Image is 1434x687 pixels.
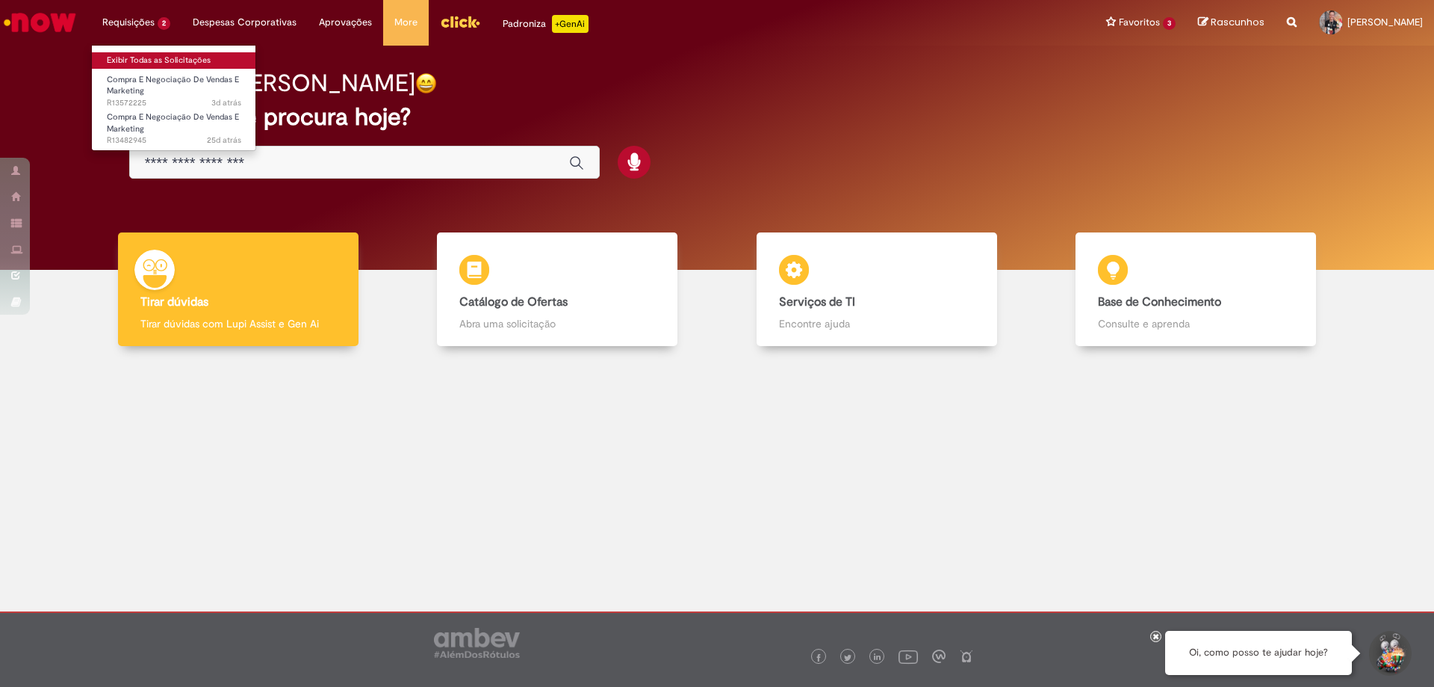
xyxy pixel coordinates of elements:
[107,74,239,97] span: Compra E Negociação De Vendas E Marketing
[129,70,415,96] h2: Bom dia, [PERSON_NAME]
[552,15,589,33] p: +GenAi
[960,650,973,663] img: logo_footer_naosei.png
[932,650,946,663] img: logo_footer_workplace.png
[898,647,918,666] img: logo_footer_youtube.png
[874,653,881,662] img: logo_footer_linkedin.png
[1,7,78,37] img: ServiceNow
[717,232,1037,347] a: Serviços de TI Encontre ajuda
[211,97,241,108] span: 3d atrás
[1347,16,1423,28] span: [PERSON_NAME]
[107,111,239,135] span: Compra E Negociação De Vendas E Marketing
[1367,631,1412,676] button: Iniciar Conversa de Suporte
[78,232,398,347] a: Tirar dúvidas Tirar dúvidas com Lupi Assist e Gen Ai
[394,15,418,30] span: More
[107,97,241,109] span: R13572225
[140,316,336,331] p: Tirar dúvidas com Lupi Assist e Gen Ai
[459,295,568,309] b: Catálogo de Ofertas
[1037,232,1356,347] a: Base de Conhecimento Consulte e aprenda
[207,135,241,146] time: 04/09/2025 19:19:39
[193,15,297,30] span: Despesas Corporativas
[440,10,480,33] img: click_logo_yellow_360x200.png
[129,104,1306,130] h2: O que você procura hoje?
[1098,295,1221,309] b: Base de Conhecimento
[140,295,208,309] b: Tirar dúvidas
[1119,15,1160,30] span: Favoritos
[459,316,655,331] p: Abra uma solicitação
[102,15,155,30] span: Requisições
[1165,631,1352,675] div: Oi, como posso te ajudar hoje?
[1198,16,1264,30] a: Rascunhos
[211,97,241,108] time: 26/09/2025 18:32:29
[207,135,241,146] span: 25d atrás
[415,73,437,94] img: happy-face.png
[844,654,851,662] img: logo_footer_twitter.png
[1211,15,1264,29] span: Rascunhos
[319,15,372,30] span: Aprovações
[91,45,256,151] ul: Requisições
[92,109,256,141] a: Aberto R13482945 : Compra E Negociação De Vendas E Marketing
[815,654,822,662] img: logo_footer_facebook.png
[1163,17,1176,30] span: 3
[434,628,520,658] img: logo_footer_ambev_rotulo_gray.png
[92,52,256,69] a: Exibir Todas as Solicitações
[503,15,589,33] div: Padroniza
[158,17,170,30] span: 2
[92,72,256,104] a: Aberto R13572225 : Compra E Negociação De Vendas E Marketing
[779,295,855,309] b: Serviços de TI
[107,135,241,147] span: R13482945
[398,232,718,347] a: Catálogo de Ofertas Abra uma solicitação
[1098,316,1294,331] p: Consulte e aprenda
[779,316,975,331] p: Encontre ajuda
